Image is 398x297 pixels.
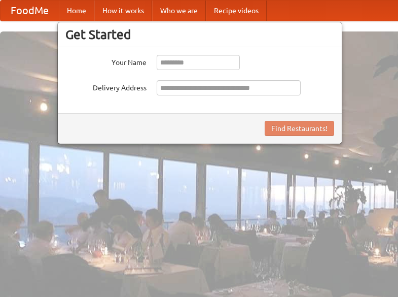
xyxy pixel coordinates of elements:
[94,1,152,21] a: How it works
[152,1,206,21] a: Who we are
[265,121,334,136] button: Find Restaurants!
[65,55,147,68] label: Your Name
[65,80,147,93] label: Delivery Address
[65,27,334,42] h3: Get Started
[1,1,59,21] a: FoodMe
[59,1,94,21] a: Home
[206,1,267,21] a: Recipe videos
